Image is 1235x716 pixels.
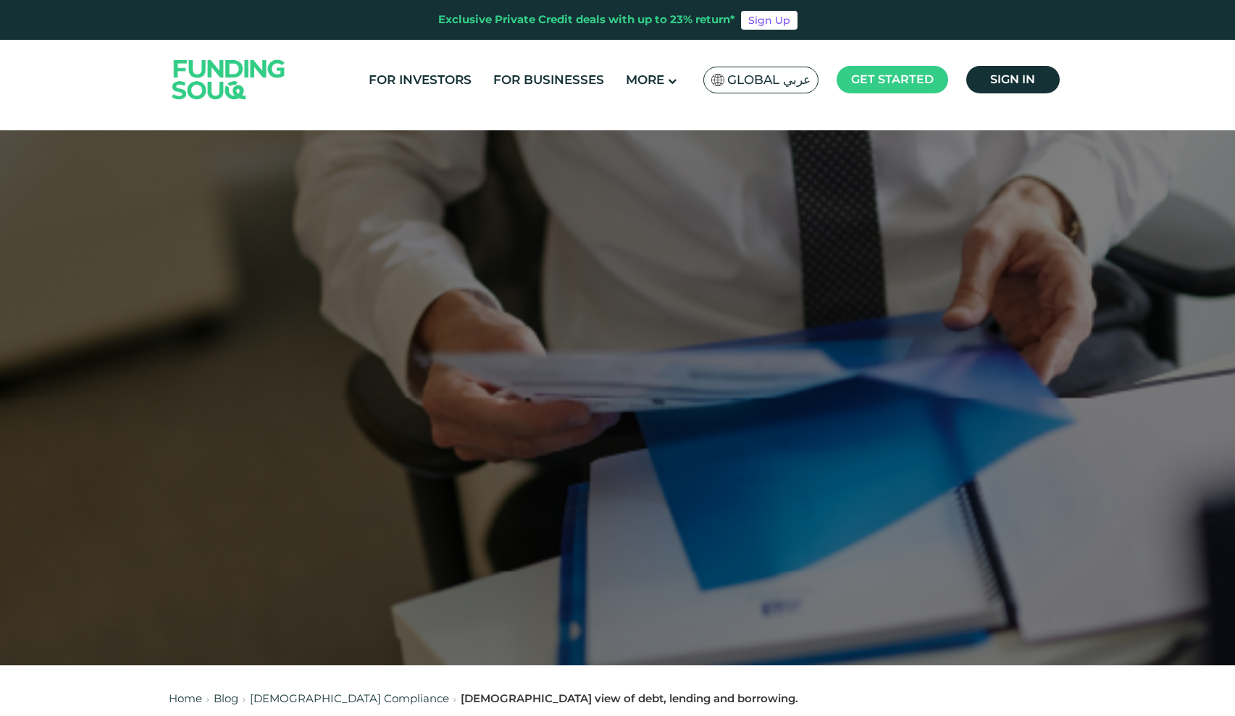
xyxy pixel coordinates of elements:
[461,691,798,707] div: [DEMOGRAPHIC_DATA] view of debt, lending and borrowing.
[158,43,300,116] img: Logo
[365,68,475,92] a: For Investors
[169,691,202,705] a: Home
[711,74,724,86] img: SA Flag
[966,66,1060,93] a: Sign in
[741,11,797,30] a: Sign Up
[727,72,811,88] span: Global عربي
[438,12,735,28] div: Exclusive Private Credit deals with up to 23% return*
[626,72,664,87] span: More
[214,691,238,705] a: Blog
[490,68,608,92] a: For Businesses
[990,72,1035,86] span: Sign in
[851,72,934,86] span: Get started
[250,691,449,705] a: [DEMOGRAPHIC_DATA] Compliance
